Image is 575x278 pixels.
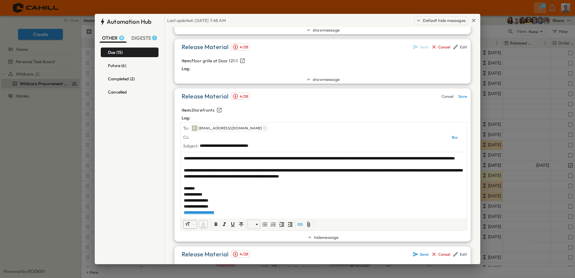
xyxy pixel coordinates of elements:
button: Send [411,250,430,258]
span: 4/28 [240,251,248,257]
p: Storefronts [192,107,214,113]
span: Insert Link (Ctrl + K) [297,221,304,228]
button: Format text as bold. Shortcut: Ctrl+B [212,221,220,228]
h4: Release Material [182,250,229,258]
button: Indent [278,221,285,228]
span: Ordered List (Ctrl + Shift + 7) [270,221,277,228]
p: Floor grille at Door 121-1 [192,58,238,64]
button: Cancel [440,92,455,100]
span: Indent (Tab) [278,221,285,228]
span: Color [198,220,208,229]
div: Subject: [183,142,198,150]
h6: 1 [154,36,155,40]
p: Item: [182,107,192,113]
div: Edit [460,45,467,49]
div: Cancel [438,252,450,257]
div: Cc: [183,133,190,141]
span: Strikethrough [238,221,245,228]
button: Cancel [430,43,451,51]
button: Edit [451,43,468,51]
span: 4/28 [240,94,248,99]
span: Unordered List (Ctrl + Shift + 8) [261,221,269,228]
h6: Due (15) [108,50,123,55]
h4: Release Material [182,92,229,100]
button: Cancelled [101,87,158,97]
button: Completed (2) [101,74,158,84]
button: Add Attachments [305,221,312,228]
p: [EMAIL_ADDRESS][DOMAIN_NAME] [198,125,262,131]
button: Bcc [445,134,464,141]
div: Cancel [441,94,454,99]
div: Email is not completed [411,43,430,51]
button: Edit [451,250,468,258]
h6: Cancelled [108,90,127,94]
button: Future (6) [101,61,158,70]
div: R[EMAIL_ADDRESS][DOMAIN_NAME] [190,125,268,132]
span: Underline (Ctrl+U) [229,221,236,228]
button: Format text as italic. Shortcut: Ctrl+I [221,221,228,228]
span: Outdent (Shift + Tab) [287,221,294,228]
div: Font Size [183,220,197,229]
button: Format text underlined. Shortcut: Ctrl+U [229,221,236,228]
span: hide message [314,234,339,240]
span: Italic (Ctrl+I) [221,221,228,228]
button: Cancel [430,250,451,258]
h6: 15 [120,36,124,40]
div: Last updated: [DATE] 7:48 AM [167,17,226,23]
span: R [193,126,195,131]
button: Save [457,92,468,100]
div: Cancel [438,45,450,49]
span: DIGESTS [131,35,157,41]
div: Save [458,94,467,99]
h6: Completed (2) [108,76,135,81]
p: Log: [182,115,190,121]
button: Insert Link [297,221,304,228]
span: Font Size [185,221,191,227]
span: 4/28 [240,44,248,50]
span: OTHER [102,35,124,41]
button: Due (15) [101,48,158,57]
div: Send [420,252,429,257]
span: show message [313,76,340,82]
button: Outdent [287,221,294,228]
button: Ordered List [270,221,277,228]
h4: Release Material [182,43,229,51]
h1: Automation Hub [107,17,152,26]
h6: Default hide messages [423,17,466,23]
div: To: [183,124,189,132]
span: show message [313,27,340,33]
p: Log: [182,66,190,72]
button: Format text as strikethrough [238,221,245,228]
span: Bold (Ctrl+B) [212,221,220,228]
div: ​ [248,220,260,229]
h6: Future (6) [108,63,126,68]
p: Item: [182,58,192,64]
div: Edit [460,252,467,257]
